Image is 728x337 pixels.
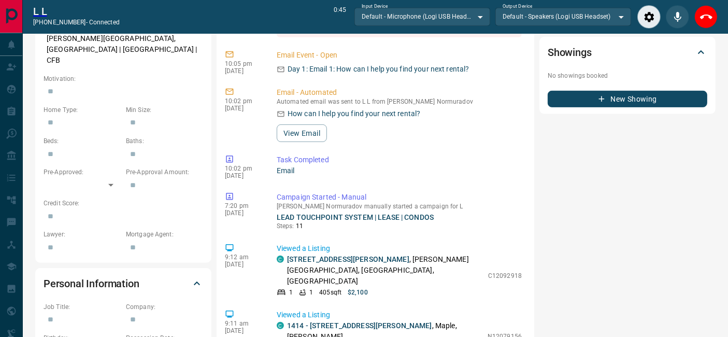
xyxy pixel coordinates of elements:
div: Showings [548,40,707,65]
label: Output Device [503,3,532,10]
h2: Personal Information [44,275,139,292]
label: Input Device [362,3,388,10]
div: Mute [666,5,689,29]
p: Email - Automated [277,87,522,98]
div: Personal Information [44,271,203,296]
p: Baths: [126,136,203,146]
p: [DATE] [225,172,261,179]
h2: Showings [548,44,592,61]
p: $2,100 [348,288,368,297]
p: No showings booked [548,71,707,80]
p: Viewed a Listing [277,243,522,254]
p: 9:11 am [225,320,261,327]
p: 1 [289,288,293,297]
p: Task Completed [277,155,522,165]
p: C12092918 [488,271,522,280]
p: Home Type: [44,105,121,115]
p: How can I help you find your next rental? [288,108,420,119]
p: Campaign Started - Manual [277,192,522,203]
p: Mortgage Agent: [126,230,203,239]
div: Default - Speakers (Logi USB Headset) [495,8,631,25]
p: [DATE] [225,261,261,268]
a: L L [33,5,120,18]
p: [DATE] [225,67,261,75]
div: Audio Settings [637,5,661,29]
div: condos.ca [277,322,284,329]
p: [DATE] [225,327,261,334]
div: condos.ca [277,256,284,263]
p: Email Event - Open [277,50,522,61]
p: Steps: [277,221,522,231]
p: [DATE] [225,209,261,217]
div: End Call [694,5,718,29]
p: [DATE] [225,105,261,112]
a: [STREET_ADDRESS][PERSON_NAME] [287,255,409,263]
p: 10:02 pm [225,165,261,172]
a: 1414 - [STREET_ADDRESS][PERSON_NAME] [287,321,432,330]
div: Default - Microphone (Logi USB Headset) [354,8,490,25]
p: Company: [126,302,203,312]
p: 405 sqft [319,288,341,297]
a: LEAD TOUCHPOINT SYSTEM | LEASE | CONDOS [277,213,434,221]
p: Day 1: Email 1: How can I help you find your next rental? [288,64,469,75]
p: Credit Score: [44,199,203,208]
p: 1 [309,288,313,297]
p: Beds: [44,136,121,146]
p: [PHONE_NUMBER] - [33,18,120,27]
span: 11 [296,222,303,230]
p: Lawyer: [44,230,121,239]
p: 7:20 pm [225,202,261,209]
button: View Email [277,124,327,142]
p: Min Size: [126,105,203,115]
p: , [PERSON_NAME][GEOGRAPHIC_DATA], [GEOGRAPHIC_DATA], [GEOGRAPHIC_DATA] [287,254,483,287]
p: [PERSON_NAME] Normuradov manually started a campaign for L [277,203,522,210]
p: Email [277,165,522,176]
p: Pre-Approved: [44,167,121,177]
p: Motivation: [44,74,203,83]
p: 10:02 pm [225,97,261,105]
p: Automated email was sent to L L from [PERSON_NAME] Normuradov [277,98,522,105]
button: New Showing [548,91,707,107]
span: connected [89,19,120,26]
p: 10:05 pm [225,60,261,67]
p: 0:45 [334,5,346,29]
p: 9:12 am [225,254,261,261]
p: Pre-Approval Amount: [126,167,203,177]
p: Job Title: [44,302,121,312]
p: Viewed a Listing [277,310,522,320]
